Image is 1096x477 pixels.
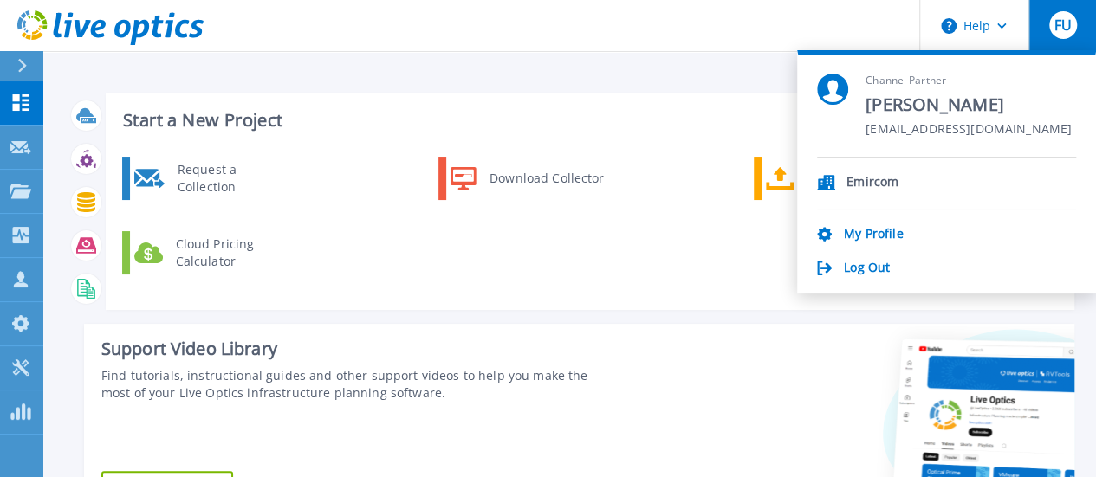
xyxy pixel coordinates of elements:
span: FU [1054,18,1071,32]
span: [EMAIL_ADDRESS][DOMAIN_NAME] [866,122,1072,139]
a: My Profile [844,227,903,243]
a: Log Out [844,261,890,277]
div: Request a Collection [169,161,295,196]
h3: Start a New Project [123,111,1052,130]
a: Request a Collection [122,157,300,200]
div: Support Video Library [101,338,616,360]
div: Download Collector [481,161,612,196]
span: [PERSON_NAME] [866,93,1072,117]
a: Cloud Pricing Calculator [122,231,300,274]
p: Emircom [846,175,898,191]
a: Download Collector [438,157,616,200]
span: Channel Partner [866,74,1072,88]
div: Cloud Pricing Calculator [167,235,295,270]
a: Upload Files [754,157,931,200]
div: Find tutorials, instructional guides and other support videos to help you make the most of your L... [101,367,616,402]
